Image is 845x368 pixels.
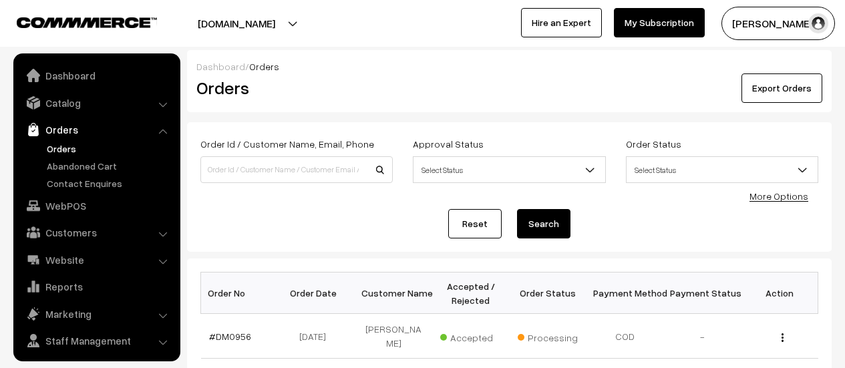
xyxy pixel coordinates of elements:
a: Abandoned Cart [43,159,176,173]
th: Order Status [510,272,587,314]
td: - [664,314,741,359]
td: COD [586,314,664,359]
a: Staff Management [17,329,176,353]
span: Select Status [626,156,818,183]
button: [DOMAIN_NAME] [151,7,322,40]
th: Payment Status [664,272,741,314]
img: user [808,13,828,33]
th: Action [741,272,818,314]
a: Hire an Expert [521,8,602,37]
h2: Orders [196,77,391,98]
a: Orders [17,118,176,142]
label: Approval Status [413,137,484,151]
a: #DM0956 [209,331,251,342]
a: Orders [43,142,176,156]
th: Accepted / Rejected [432,272,510,314]
th: Customer Name [355,272,433,314]
td: [PERSON_NAME] [355,314,433,359]
span: Accepted [440,327,507,345]
img: COMMMERCE [17,17,157,27]
span: Processing [518,327,584,345]
span: Select Status [413,156,605,183]
a: Reports [17,274,176,299]
label: Order Id / Customer Name, Email, Phone [200,137,374,151]
span: Select Status [413,158,605,182]
a: My Subscription [614,8,705,37]
button: Export Orders [741,73,822,103]
span: Select Status [627,158,818,182]
div: / [196,59,822,73]
a: WebPOS [17,194,176,218]
button: [PERSON_NAME] [721,7,835,40]
a: More Options [749,190,808,202]
a: Reset [448,209,502,238]
a: Catalog [17,91,176,115]
th: Order No [201,272,279,314]
img: Menu [782,333,784,342]
span: Orders [249,61,279,72]
a: COMMMERCE [17,13,134,29]
label: Order Status [626,137,681,151]
th: Payment Method [586,272,664,314]
th: Order Date [278,272,355,314]
a: Dashboard [196,61,245,72]
input: Order Id / Customer Name / Customer Email / Customer Phone [200,156,393,183]
td: [DATE] [278,314,355,359]
a: Marketing [17,302,176,326]
a: Customers [17,220,176,244]
a: Website [17,248,176,272]
a: Contact Enquires [43,176,176,190]
a: Dashboard [17,63,176,87]
button: Search [517,209,570,238]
